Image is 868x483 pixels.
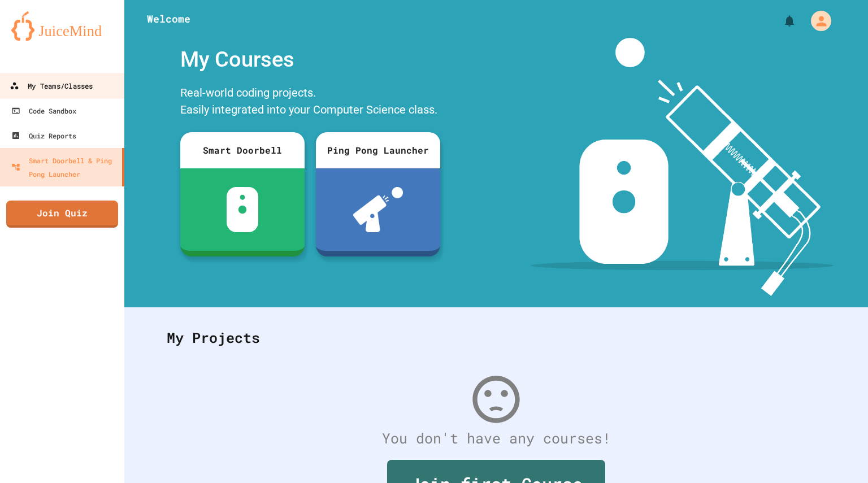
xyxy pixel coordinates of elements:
img: ppl-with-ball.png [353,187,403,232]
div: My Projects [155,316,837,360]
div: My Notifications [762,11,799,31]
img: logo-orange.svg [11,11,113,41]
img: sdb-white.svg [227,187,259,232]
div: My Account [799,8,834,34]
div: Ping Pong Launcher [316,132,440,168]
a: Join Quiz [6,201,118,228]
div: My Courses [175,38,446,81]
div: Code Sandbox [11,104,76,118]
img: banner-image-my-projects.png [531,38,834,296]
div: Real-world coding projects. Easily integrated into your Computer Science class. [175,81,446,124]
div: Quiz Reports [11,129,76,142]
div: Smart Doorbell & Ping Pong Launcher [11,154,118,181]
div: You don't have any courses! [155,428,837,449]
div: My Teams/Classes [10,79,93,93]
div: Smart Doorbell [180,132,305,168]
